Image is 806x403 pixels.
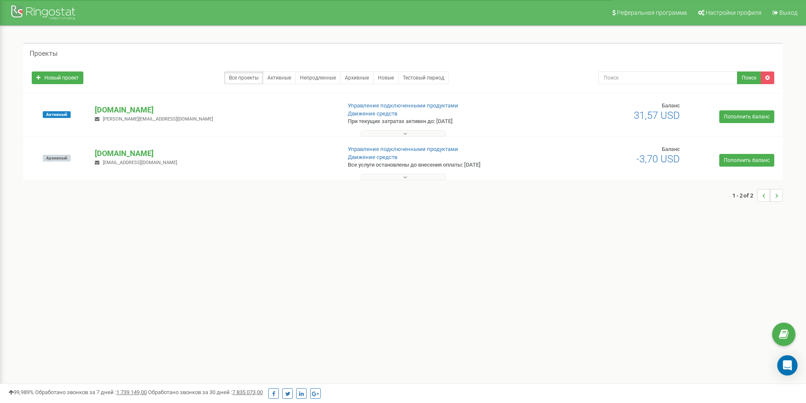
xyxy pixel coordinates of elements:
[103,160,177,165] span: [EMAIL_ADDRESS][DOMAIN_NAME]
[35,389,147,395] span: Обработано звонков за 7 дней :
[95,104,334,115] p: [DOMAIN_NAME]
[263,71,296,84] a: Активные
[103,116,213,122] span: [PERSON_NAME][EMAIL_ADDRESS][DOMAIN_NAME]
[30,50,58,58] h5: Проекты
[116,389,147,395] u: 1 739 149,00
[224,71,263,84] a: Все проекты
[295,71,341,84] a: Непродленные
[43,111,71,118] span: Активный
[719,110,774,123] a: Пополнить баланс
[340,71,374,84] a: Архивные
[737,71,761,84] button: Поиск
[732,189,757,202] span: 1 - 2 of 2
[706,9,762,16] span: Настройки профиля
[732,181,783,210] nav: ...
[8,389,34,395] span: 99,989%
[348,102,458,109] a: Управление подключенными продуктами
[634,110,680,121] span: 31,57 USD
[719,154,774,167] a: Пополнить баланс
[779,9,798,16] span: Выход
[348,118,524,126] p: При текущих затратах активен до: [DATE]
[43,155,71,162] span: Архивный
[598,71,737,84] input: Поиск
[398,71,449,84] a: Тестовый период
[662,146,680,152] span: Баланс
[348,146,458,152] a: Управление подключенными продуктами
[148,389,263,395] span: Обработано звонков за 30 дней :
[348,110,397,117] a: Движение средств
[348,154,397,160] a: Движение средств
[777,355,798,376] div: Open Intercom Messenger
[348,161,524,169] p: Все услуги остановлены до внесения оплаты: [DATE]
[232,389,263,395] u: 7 835 073,00
[662,102,680,109] span: Баланс
[32,71,83,84] a: Новый проект
[373,71,399,84] a: Новые
[617,9,687,16] span: Реферальная программа
[636,153,680,165] span: -3,70 USD
[95,148,334,159] p: [DOMAIN_NAME]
